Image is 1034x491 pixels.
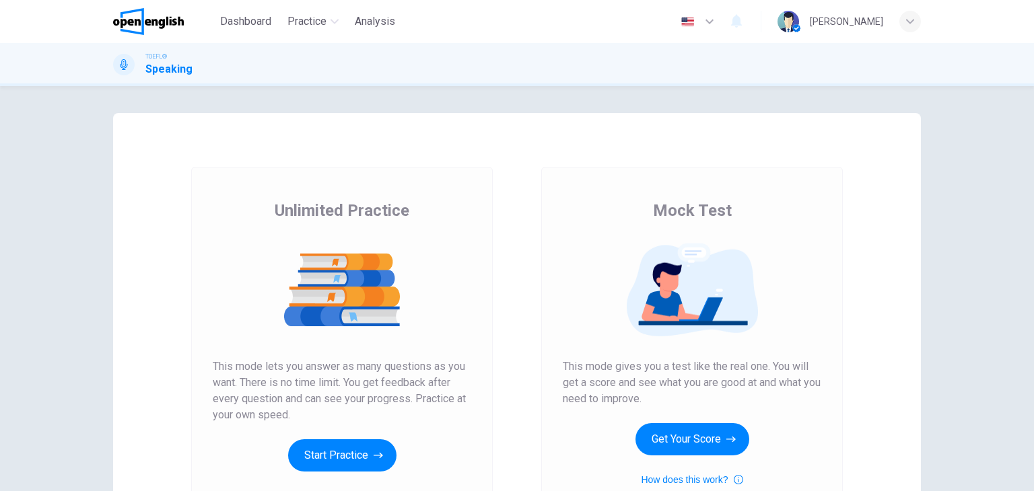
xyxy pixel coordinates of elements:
[349,9,401,34] button: Analysis
[282,9,344,34] button: Practice
[563,358,821,407] span: This mode gives you a test like the real one. You will get a score and see what you are good at a...
[810,13,883,30] div: [PERSON_NAME]
[113,8,215,35] a: OpenEnglish logo
[679,17,696,27] img: en
[145,52,167,61] span: TOEFL®
[275,200,409,221] span: Unlimited Practice
[287,13,326,30] span: Practice
[113,8,184,35] img: OpenEnglish logo
[145,61,193,77] h1: Speaking
[215,9,277,34] button: Dashboard
[220,13,271,30] span: Dashboard
[635,423,749,455] button: Get Your Score
[288,439,397,471] button: Start Practice
[653,200,732,221] span: Mock Test
[778,11,799,32] img: Profile picture
[641,471,743,488] button: How does this work?
[213,358,471,423] span: This mode lets you answer as many questions as you want. There is no time limit. You get feedback...
[355,13,395,30] span: Analysis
